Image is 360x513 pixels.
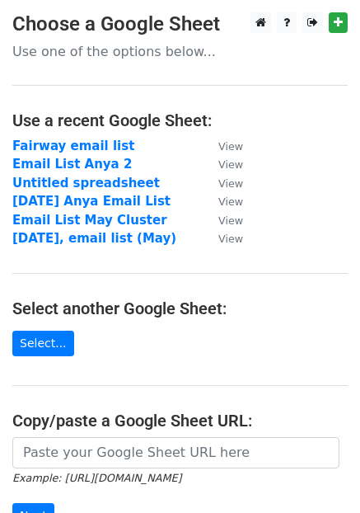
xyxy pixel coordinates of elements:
a: [DATE] Anya Email List [12,194,171,209]
a: View [202,157,243,172]
small: View [218,158,243,171]
a: Email List May Cluster [12,213,167,228]
h4: Use a recent Google Sheet: [12,111,348,130]
a: Select... [12,331,74,356]
small: View [218,140,243,153]
a: View [202,231,243,246]
iframe: Chat Widget [278,434,360,513]
a: View [202,213,243,228]
small: View [218,177,243,190]
small: View [218,214,243,227]
input: Paste your Google Sheet URL here [12,437,339,468]
a: Untitled spreadsheet [12,176,160,191]
a: [DATE], email list (May) [12,231,176,246]
a: View [202,194,243,209]
a: View [202,139,243,153]
small: View [218,195,243,208]
a: Email List Anya 2 [12,157,132,172]
h3: Choose a Google Sheet [12,12,348,36]
small: Example: [URL][DOMAIN_NAME] [12,472,181,484]
p: Use one of the options below... [12,43,348,60]
small: View [218,233,243,245]
h4: Select another Google Sheet: [12,299,348,318]
a: View [202,176,243,191]
h4: Copy/paste a Google Sheet URL: [12,411,348,431]
a: Fairway email list [12,139,134,153]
